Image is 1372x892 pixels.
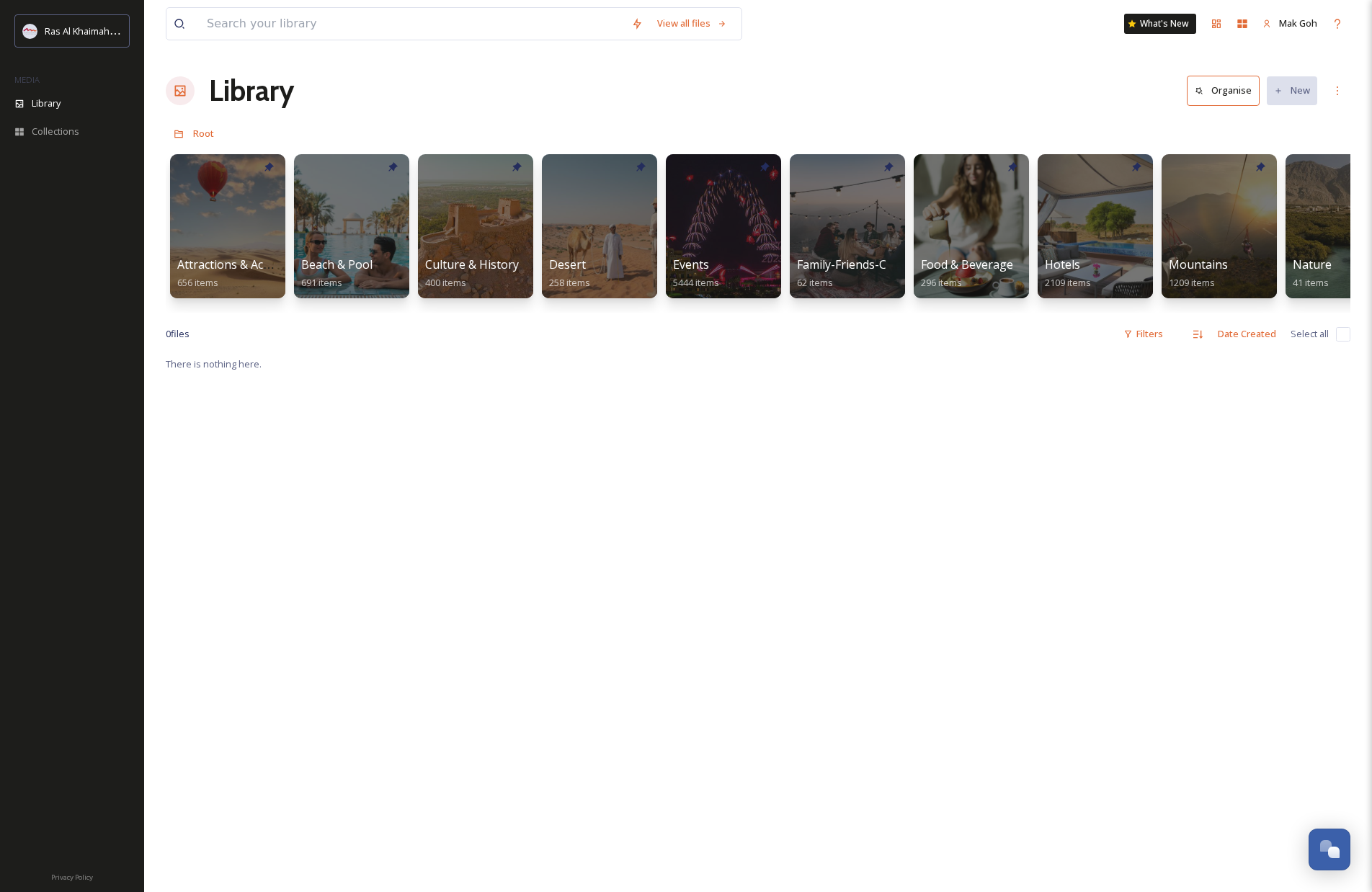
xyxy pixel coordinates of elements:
[1187,76,1267,105] a: Organise
[1291,327,1329,341] span: Select all
[1267,76,1317,104] button: New
[177,257,298,272] span: Attractions & Activities
[1211,320,1283,348] div: Date Created
[32,97,61,110] span: Library
[1169,276,1215,289] span: 1209 items
[1279,17,1317,30] span: Mak Goh
[425,257,519,272] span: Culture & History
[673,258,719,289] a: Events5444 items
[166,357,262,370] span: There is nothing here.
[1124,14,1196,34] a: What's New
[1045,258,1091,289] a: Hotels2109 items
[45,24,249,37] span: Ras Al Khaimah Tourism Development Authority
[177,276,218,289] span: 656 items
[549,258,590,289] a: Desert258 items
[797,257,945,272] span: Family-Friends-Couple-Solo
[301,276,342,289] span: 691 items
[51,868,93,885] a: Privacy Policy
[193,125,214,142] a: Root
[1187,76,1260,105] button: Organise
[51,873,93,882] span: Privacy Policy
[549,276,590,289] span: 258 items
[1116,320,1170,348] div: Filters
[425,276,466,289] span: 400 items
[921,258,1013,289] a: Food & Beverage296 items
[177,258,298,289] a: Attractions & Activities656 items
[1045,276,1091,289] span: 2109 items
[425,258,519,289] a: Culture & History400 items
[673,257,709,272] span: Events
[797,276,833,289] span: 62 items
[193,127,214,140] span: Root
[23,24,37,38] img: Logo_RAKTDA_RGB-01.png
[1293,258,1332,289] a: Nature41 items
[673,276,719,289] span: 5444 items
[1255,9,1324,37] a: Mak Goh
[1309,829,1350,870] button: Open Chat
[921,257,1013,272] span: Food & Beverage
[1169,257,1228,272] span: Mountains
[650,9,734,37] a: View all files
[14,74,40,85] span: MEDIA
[1293,257,1332,272] span: Nature
[549,257,586,272] span: Desert
[166,327,190,341] span: 0 file s
[921,276,962,289] span: 296 items
[1169,258,1228,289] a: Mountains1209 items
[301,258,373,289] a: Beach & Pool691 items
[1293,276,1329,289] span: 41 items
[301,257,373,272] span: Beach & Pool
[200,8,624,40] input: Search your library
[209,69,294,112] a: Library
[1045,257,1080,272] span: Hotels
[32,125,79,138] span: Collections
[797,258,945,289] a: Family-Friends-Couple-Solo62 items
